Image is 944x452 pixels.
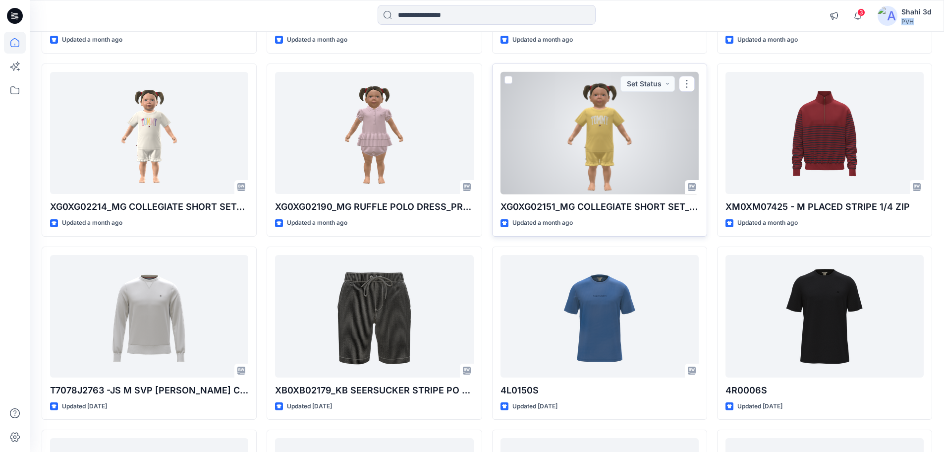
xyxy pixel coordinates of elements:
[275,72,473,194] a: XG0XG02190_MG RUFFLE POLO DRESS_PROTO_V01
[50,384,248,397] p: T7078J2763 -JS M SVP [PERSON_NAME] CREW FRENCH [PERSON_NAME]
[725,200,924,214] p: XM0XM07425 - M PLACED STRIPE 1/4 ZIP
[500,72,699,194] a: XG0XG02151_MG COLLEGIATE SHORT SET_PROTO_V01
[500,255,699,378] a: 4L0150S
[737,218,798,228] p: Updated a month ago
[500,200,699,214] p: XG0XG02151_MG COLLEGIATE SHORT SET_PROTO_V01
[512,401,557,412] p: Updated [DATE]
[737,35,798,45] p: Updated a month ago
[62,218,122,228] p: Updated a month ago
[62,35,122,45] p: Updated a month ago
[275,384,473,397] p: XB0XB02179_KB SEERSUCKER STRIPE PO SHORT-3D
[857,8,865,16] span: 3
[737,401,782,412] p: Updated [DATE]
[287,218,347,228] p: Updated a month ago
[50,200,248,214] p: XG0XG02214_MG COLLEGIATE SHORT SET-MULTI_PROTO_V01
[725,384,924,397] p: 4R0006S
[901,6,932,18] div: Shahi 3d
[512,218,573,228] p: Updated a month ago
[50,72,248,194] a: XG0XG02214_MG COLLEGIATE SHORT SET-MULTI_PROTO_V01
[62,401,107,412] p: Updated [DATE]
[878,6,897,26] img: avatar
[512,35,573,45] p: Updated a month ago
[275,255,473,378] a: XB0XB02179_KB SEERSUCKER STRIPE PO SHORT-3D
[725,72,924,194] a: XM0XM07425 - M PLACED STRIPE 1/4 ZIP
[287,401,332,412] p: Updated [DATE]
[275,200,473,214] p: XG0XG02190_MG RUFFLE POLO DRESS_PROTO_V01
[287,35,347,45] p: Updated a month ago
[50,255,248,378] a: T7078J2763 -JS M SVP MASON CREW FRENCH TERRY
[500,384,699,397] p: 4L0150S
[725,255,924,378] a: 4R0006S
[901,18,932,25] div: PVH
